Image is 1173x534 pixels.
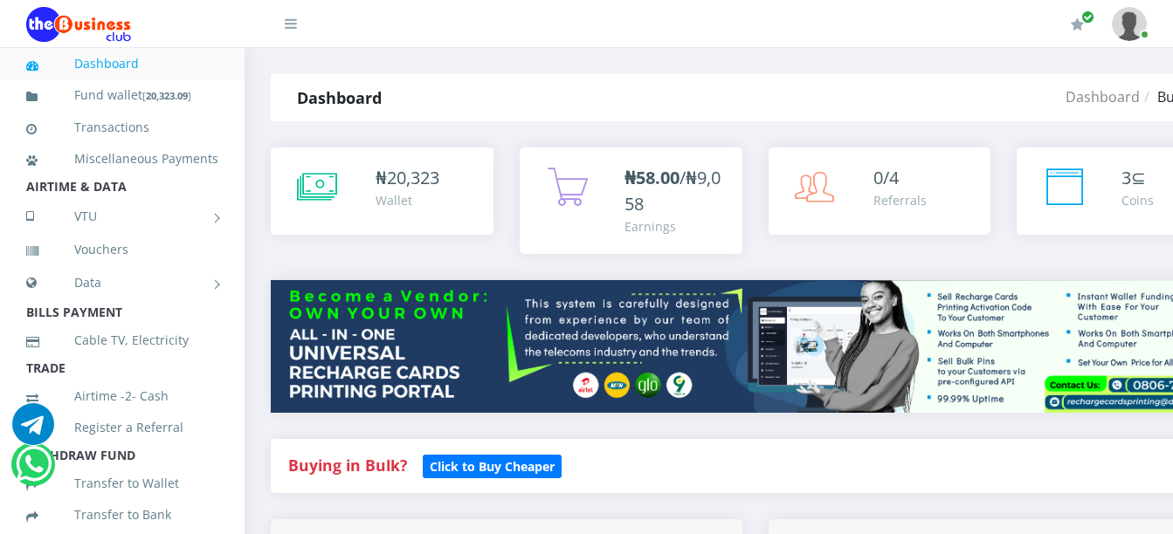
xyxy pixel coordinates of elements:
[16,456,52,485] a: Chat for support
[387,166,439,189] span: 20,323
[26,320,218,360] a: Cable TV, Electricity
[430,458,555,475] b: Click to Buy Cheaper
[1071,17,1084,31] i: Renew/Upgrade Subscription
[873,191,927,209] div: Referrals
[873,166,899,189] span: 0/4
[1112,7,1147,41] img: User
[12,416,54,445] a: Chat for support
[26,7,131,42] img: Logo
[288,455,407,476] strong: Buying in Bulk?
[1121,191,1154,209] div: Coins
[624,166,680,189] b: ₦58.00
[271,147,493,235] a: ₦20,323 Wallet
[142,89,191,102] small: [ ]
[1081,10,1094,24] span: Renew/Upgrade Subscription
[520,147,742,254] a: ₦58.00/₦9,058 Earnings
[26,261,218,305] a: Data
[423,455,562,476] a: Click to Buy Cheaper
[1121,165,1154,191] div: ⊆
[26,376,218,416] a: Airtime -2- Cash
[26,407,218,448] a: Register a Referral
[376,191,439,209] div: Wallet
[26,44,218,84] a: Dashboard
[26,229,218,270] a: Vouchers
[26,195,218,238] a: VTU
[624,166,721,216] span: /₦9,058
[297,87,382,108] strong: Dashboard
[26,139,218,179] a: Miscellaneous Payments
[624,217,725,236] div: Earnings
[1066,87,1140,106] a: Dashboard
[146,89,188,102] b: 20,323.09
[26,75,218,116] a: Fund wallet[20,323.09]
[376,165,439,191] div: ₦
[26,463,218,503] a: Transfer to Wallet
[1121,166,1131,189] span: 3
[26,107,218,147] a: Transactions
[769,147,991,235] a: 0/4 Referrals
